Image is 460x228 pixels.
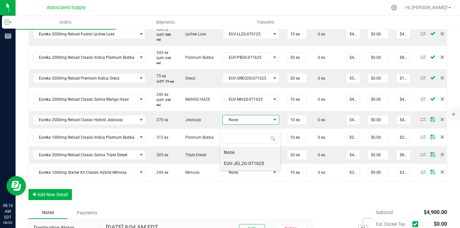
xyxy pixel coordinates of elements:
[153,27,168,32] span: 484 ea
[428,32,438,35] span: Save Order Detail
[347,115,360,124] input: 0
[438,170,447,174] span: Delete Order Detail
[376,222,410,227] span: Est. Excise Tax
[438,135,447,139] span: Delete Order Detail
[397,150,410,159] input: 0
[347,150,360,159] input: 0
[428,135,438,139] span: Save Order Detail
[33,115,146,125] span: NO DATA FOUND
[287,168,306,177] input: 0
[428,55,438,59] span: Save Order Detail
[153,74,166,78] span: 75 ea
[397,30,410,39] input: 0
[438,117,447,121] span: Delete Order Detail
[147,19,184,25] span: Shipments
[287,150,306,159] input: 0
[368,53,388,62] input: 0
[368,133,388,142] input: 0
[315,153,325,157] span: 0 ea
[368,30,388,39] input: 0
[5,19,11,25] inline-svg: Outbound
[182,170,200,175] span: Mimosa
[368,95,388,104] input: 0
[287,133,306,142] input: 0
[182,55,214,60] span: Platinum Bubba
[248,19,283,25] span: Transfers
[33,150,146,160] span: NO DATA FOUND
[397,168,410,177] input: 0
[347,30,360,39] input: 0
[51,19,80,25] span: Orders
[153,32,174,42] p: (LOT: 380 ea)
[428,170,438,174] span: Save Order Detail
[424,209,447,215] span: $4,900.00
[223,30,271,39] span: EUV-LL2G-070125
[153,97,174,107] p: (LOT: 240 ea)
[428,117,438,121] span: Save Order Detail
[33,74,137,83] span: Eureka 2000mg Reload Premium Indica Oreoz
[182,32,206,36] span: Lychee Luxe
[347,133,360,142] input: 0
[153,118,168,122] span: 270 ea
[397,133,410,142] input: 0
[215,16,316,29] a: Transfers
[368,115,388,124] input: 0
[223,168,271,177] span: None
[315,135,325,140] span: 0 ea
[223,53,271,62] span: EUV-PB2G-071625
[347,53,360,62] input: 0
[438,32,447,35] span: Delete Order Detail
[153,153,168,157] span: 305 ea
[220,147,281,158] li: None
[3,220,13,225] p: 08/20
[428,152,438,156] span: Save Order Detail
[347,74,360,83] input: 0
[153,92,168,97] span: 240 ea
[287,95,306,104] input: 0
[33,53,146,62] span: NO DATA FOUND
[287,74,306,83] input: 0
[33,53,137,62] span: Eureka 2000mg Reload Classic Indica Platinum Bubba
[182,135,214,140] span: Platinum Bubba
[182,118,201,122] span: Jealousy
[153,135,168,140] span: 515 ea
[434,221,447,227] span: $0.00
[397,115,410,124] input: 0
[438,97,447,101] span: Delete Order Detail
[153,170,168,175] span: 249 ea
[347,95,360,104] input: 0
[368,168,388,177] input: 0
[5,33,11,39] inline-svg: Reports
[397,74,410,83] input: 0
[33,168,146,177] span: NO DATA FOUND
[287,53,306,62] input: 0
[33,30,137,39] span: Eureka 2000mg Reload Fusion Lychee Luxe
[29,207,67,219] div: Notes
[33,115,137,124] span: Eureka 2000mg Reload Classic Hybrid Jealousy
[428,97,438,101] span: Save Order Detail
[33,95,146,104] span: NO DATA FOUND
[29,189,72,200] button: Add New Detail
[33,73,146,83] span: NO DATA FOUND
[438,152,447,156] span: Delete Order Detail
[223,115,271,124] span: None
[287,115,306,124] input: 0
[116,16,216,29] a: Shipments
[182,97,210,102] span: MANGO HAZE
[315,76,325,81] span: 0 ea
[6,176,26,196] iframe: Resource center
[390,5,398,11] div: Manage settings
[33,168,137,177] span: Eureka 1000mg Starter Kit Classic Hybrid Mimosa
[220,158,281,169] li: EUV-JEL2G-071625
[67,207,106,219] div: Payments
[153,50,168,55] span: 245 ea
[368,74,388,83] input: 0
[438,76,447,80] span: Delete Order Detail
[33,95,137,104] span: Eureka 2000mg Reload Classic Sativa Mango Haze
[315,32,325,36] span: 0 ea
[397,53,410,62] input: 0
[33,133,137,142] span: Eureka 1000mg Reload Classic Indica Platinum Bubba
[223,74,271,83] span: EUV-OREO2G-071625
[406,5,448,10] span: Hi, [PERSON_NAME]!
[315,97,325,102] span: 0 ea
